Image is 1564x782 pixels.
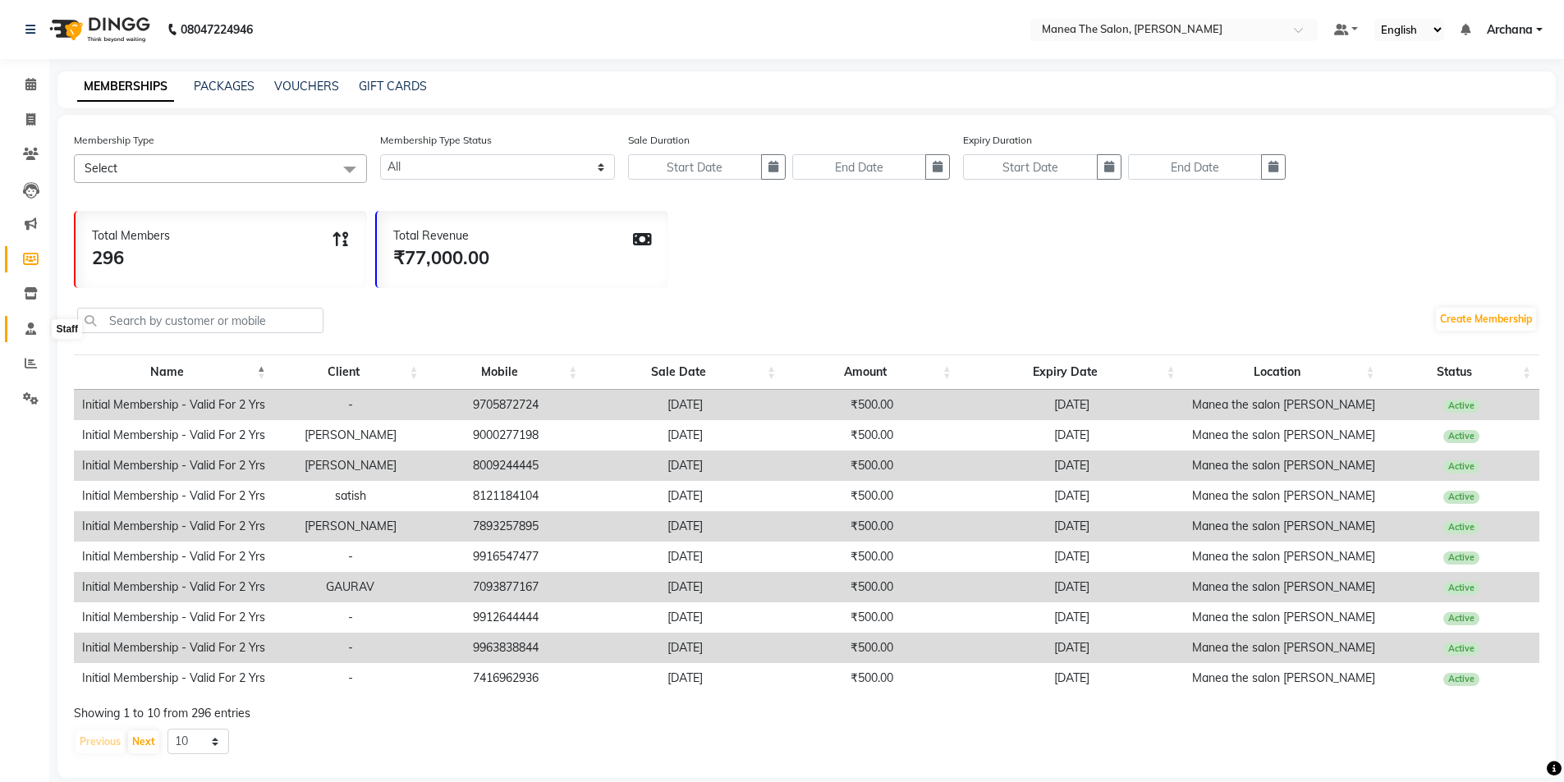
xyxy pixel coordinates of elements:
[784,572,960,602] td: ₹500.00
[1443,430,1480,443] span: Active
[585,542,784,572] td: [DATE]
[960,542,1184,572] td: [DATE]
[1383,354,1539,390] th: Status: activate to sort column ascending
[393,245,489,272] div: ₹77,000.00
[1443,612,1480,625] span: Active
[393,227,489,245] div: Total Revenue
[77,308,323,333] input: Search by customer or mobile
[960,481,1184,511] td: [DATE]
[74,663,274,693] td: Initial Membership - Valid For 2 Yrs
[427,663,586,693] td: 7416962936
[274,450,427,481] td: [PERSON_NAME]
[1487,21,1533,39] span: Archana
[1436,308,1536,331] a: Create Membership
[784,390,960,420] td: ₹500.00
[74,572,274,602] td: Initial Membership - Valid For 2 Yrs
[74,481,274,511] td: Initial Membership - Valid For 2 Yrs
[128,730,159,753] button: Next
[960,511,1184,542] td: [DATE]
[585,354,784,390] th: Sale Date: activate to sort column ascending
[963,154,1097,180] input: Start Date
[960,390,1184,420] td: [DATE]
[181,7,253,53] b: 08047224946
[74,133,154,148] label: Membership Type
[960,354,1184,390] th: Expiry Date: activate to sort column ascending
[585,663,784,693] td: [DATE]
[1184,663,1383,693] td: Manea the salon [PERSON_NAME]
[784,542,960,572] td: ₹500.00
[92,245,170,272] div: 296
[1443,460,1480,473] span: Active
[274,354,427,390] th: Client: activate to sort column ascending
[784,602,960,633] td: ₹500.00
[52,319,82,339] div: Staff
[1184,572,1383,602] td: Manea the salon [PERSON_NAME]
[585,572,784,602] td: [DATE]
[274,511,427,542] td: [PERSON_NAME]
[784,481,960,511] td: ₹500.00
[274,481,427,511] td: satish
[274,663,427,693] td: -
[274,602,427,633] td: -
[427,542,586,572] td: 9916547477
[1443,400,1480,413] span: Active
[1443,673,1480,686] span: Active
[784,511,960,542] td: ₹500.00
[427,354,586,390] th: Mobile: activate to sort column ascending
[585,390,784,420] td: [DATE]
[784,354,960,390] th: Amount: activate to sort column ascending
[74,450,274,481] td: Initial Membership - Valid For 2 Yrs
[585,602,784,633] td: [DATE]
[1184,481,1383,511] td: Manea the salon [PERSON_NAME]
[963,133,1032,148] label: Expiry Duration
[427,420,586,450] td: 9000277198
[960,572,1184,602] td: [DATE]
[427,481,586,511] td: 8121184104
[427,633,586,663] td: 9963838844
[427,572,586,602] td: 7093877167
[960,633,1184,663] td: [DATE]
[628,133,690,148] label: Sale Duration
[585,450,784,481] td: [DATE]
[784,450,960,481] td: ₹500.00
[585,511,784,542] td: [DATE]
[274,79,339,94] a: VOUCHERS
[585,420,784,450] td: [DATE]
[274,572,427,602] td: GAURAV
[274,420,427,450] td: [PERSON_NAME]
[960,420,1184,450] td: [DATE]
[1443,491,1480,504] span: Active
[274,633,427,663] td: -
[1184,450,1383,481] td: Manea the salon [PERSON_NAME]
[1184,602,1383,633] td: Manea the salon [PERSON_NAME]
[85,161,117,176] span: Select
[1184,542,1383,572] td: Manea the salon [PERSON_NAME]
[74,542,274,572] td: Initial Membership - Valid For 2 Yrs
[628,154,762,180] input: Start Date
[1184,511,1383,542] td: Manea the salon [PERSON_NAME]
[784,663,960,693] td: ₹500.00
[74,602,274,633] td: Initial Membership - Valid For 2 Yrs
[74,390,274,420] td: Initial Membership - Valid For 2 Yrs
[1443,551,1480,565] span: Active
[274,542,427,572] td: -
[274,390,427,420] td: -
[792,154,926,180] input: End Date
[960,663,1184,693] td: [DATE]
[1443,582,1480,595] span: Active
[194,79,255,94] a: PACKAGES
[42,7,154,53] img: logo
[427,390,586,420] td: 9705872724
[784,633,960,663] td: ₹500.00
[585,633,784,663] td: [DATE]
[960,602,1184,633] td: [DATE]
[1184,633,1383,663] td: Manea the salon [PERSON_NAME]
[74,511,274,542] td: Initial Membership - Valid For 2 Yrs
[74,354,274,390] th: Name: activate to sort column descending
[92,227,170,245] div: Total Members
[427,602,586,633] td: 9912644444
[74,705,1539,722] div: Showing 1 to 10 from 296 entries
[1443,643,1480,656] span: Active
[1184,354,1383,390] th: Location: activate to sort column ascending
[1443,521,1480,534] span: Active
